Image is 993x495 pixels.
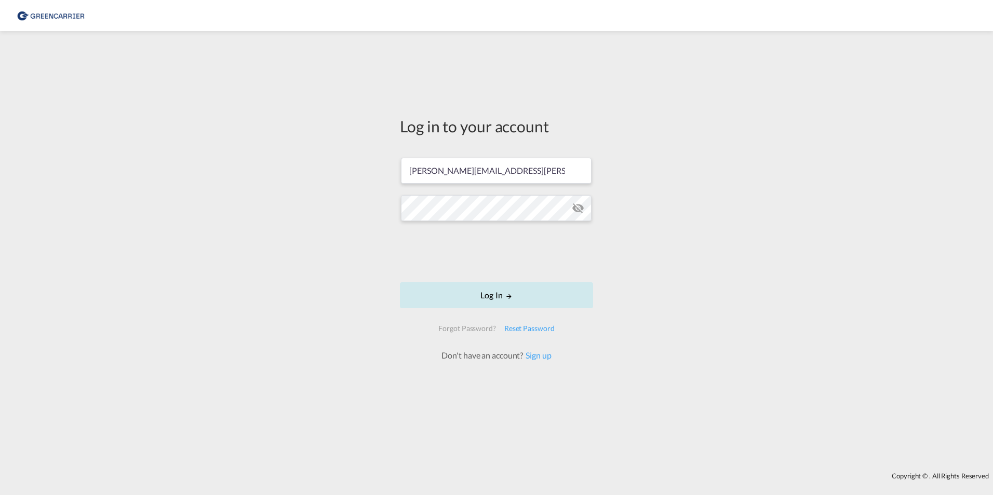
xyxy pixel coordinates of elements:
input: Enter email/phone number [401,158,592,184]
div: Forgot Password? [434,319,500,338]
iframe: reCAPTCHA [418,231,575,272]
button: LOGIN [400,282,593,308]
a: Sign up [523,350,551,360]
div: Log in to your account [400,115,593,137]
div: Reset Password [500,319,559,338]
img: e39c37208afe11efa9cb1d7a6ea7d6f5.png [16,4,86,27]
md-icon: icon-eye-off [572,202,584,214]
div: Don't have an account? [430,350,562,361]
